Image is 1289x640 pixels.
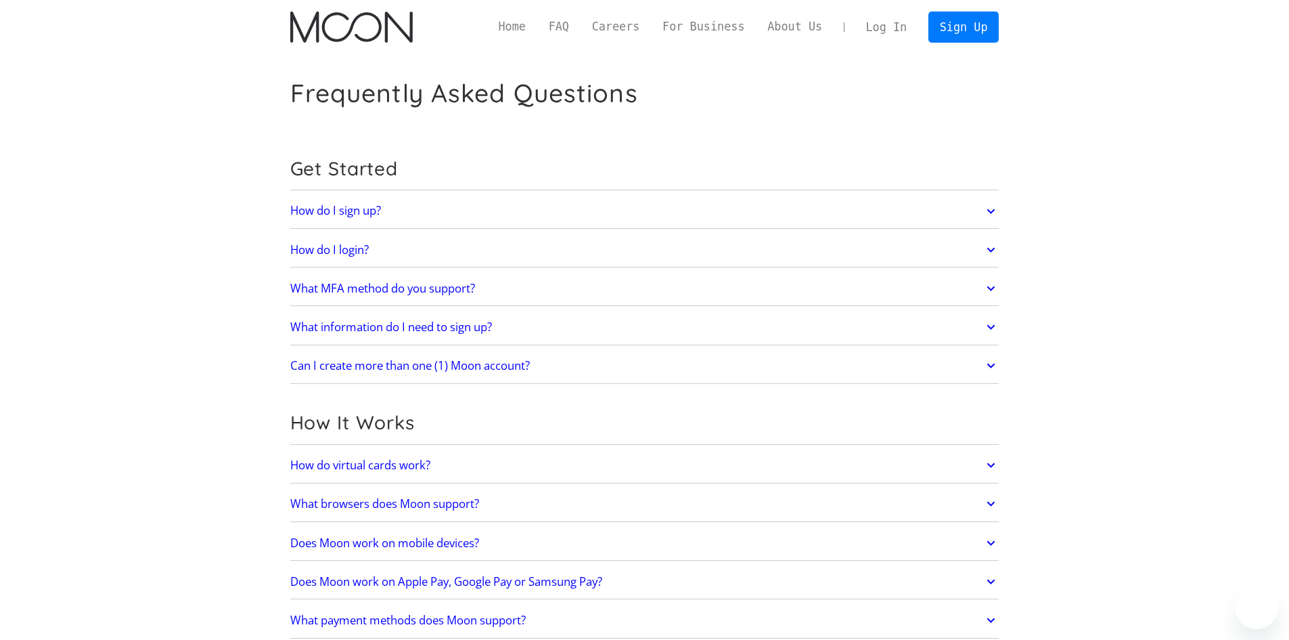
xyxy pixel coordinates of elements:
[290,451,999,479] a: How do virtual cards work?
[290,320,492,334] h2: What information do I need to sign up?
[487,18,537,35] a: Home
[290,274,999,303] a: What MFA method do you support?
[290,411,999,434] h2: How It Works
[1235,586,1278,629] iframe: Button to launch messaging window
[756,18,834,35] a: About Us
[537,18,581,35] a: FAQ
[290,204,381,217] h2: How do I sign up?
[290,197,999,226] a: How do I sign up?
[290,359,530,372] h2: Can I create more than one (1) Moon account?
[290,606,999,635] a: What payment methods does Moon support?
[290,313,999,341] a: What information do I need to sign up?
[855,12,918,42] a: Log In
[290,282,475,295] h2: What MFA method do you support?
[651,18,756,35] a: For Business
[290,78,638,108] h1: Frequently Asked Questions
[290,243,369,257] h2: How do I login?
[290,614,526,627] h2: What payment methods does Moon support?
[290,575,602,589] h2: Does Moon work on Apple Pay, Google Pay or Samsung Pay?
[290,490,999,518] a: What browsers does Moon support?
[928,12,999,42] a: Sign Up
[290,536,479,550] h2: Does Moon work on mobile devices?
[290,458,430,472] h2: How do virtual cards work?
[290,497,479,511] h2: What browsers does Moon support?
[581,18,651,35] a: Careers
[290,529,999,557] a: Does Moon work on mobile devices?
[290,351,999,380] a: Can I create more than one (1) Moon account?
[290,157,999,180] h2: Get Started
[290,568,999,596] a: Does Moon work on Apple Pay, Google Pay or Samsung Pay?
[290,12,413,43] img: Moon Logo
[290,236,999,264] a: How do I login?
[290,12,413,43] a: home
